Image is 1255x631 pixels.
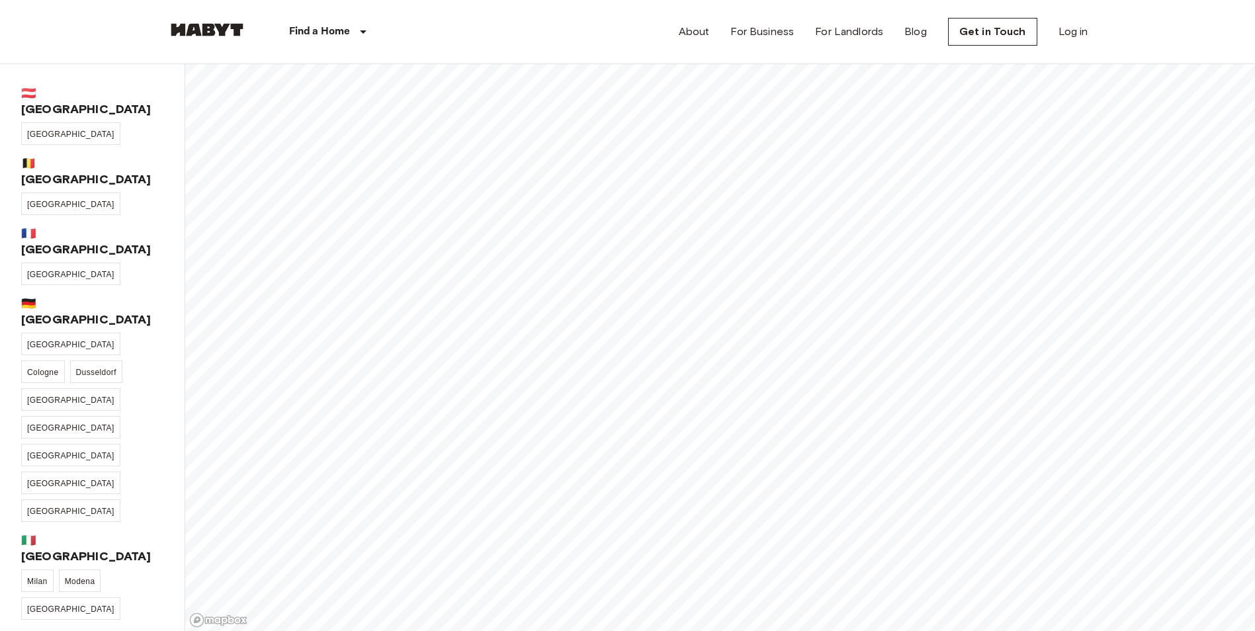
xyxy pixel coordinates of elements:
span: [GEOGRAPHIC_DATA] [27,270,114,279]
a: [GEOGRAPHIC_DATA] [21,388,120,411]
a: Log in [1059,24,1088,40]
a: Dusseldorf [70,360,122,383]
a: [GEOGRAPHIC_DATA] [21,472,120,494]
span: [GEOGRAPHIC_DATA] [27,130,114,139]
span: [GEOGRAPHIC_DATA] [27,507,114,516]
span: [GEOGRAPHIC_DATA] [27,200,114,209]
a: [GEOGRAPHIC_DATA] [21,444,120,466]
a: [GEOGRAPHIC_DATA] [21,263,120,285]
a: Modena [59,569,101,592]
a: [GEOGRAPHIC_DATA] [21,416,120,439]
a: Milan [21,569,54,592]
span: Cologne [27,368,59,377]
a: About [679,24,710,40]
span: [GEOGRAPHIC_DATA] [27,479,114,488]
span: 🇧🇪 [GEOGRAPHIC_DATA] [21,155,163,187]
a: Blog [904,24,927,40]
span: [GEOGRAPHIC_DATA] [27,340,114,349]
span: [GEOGRAPHIC_DATA] [27,396,114,405]
a: For Business [730,24,794,40]
a: [GEOGRAPHIC_DATA] [21,192,120,215]
span: Dusseldorf [76,368,116,377]
span: [GEOGRAPHIC_DATA] [27,605,114,614]
a: [GEOGRAPHIC_DATA] [21,499,120,522]
span: Milan [27,577,48,586]
a: Mapbox logo [189,612,247,628]
a: [GEOGRAPHIC_DATA] [21,597,120,620]
span: 🇮🇹 [GEOGRAPHIC_DATA] [21,532,163,564]
a: For Landlords [815,24,883,40]
img: Habyt [167,23,247,36]
span: 🇩🇪 [GEOGRAPHIC_DATA] [21,296,163,327]
span: 🇦🇹 [GEOGRAPHIC_DATA] [21,85,163,117]
a: Get in Touch [948,18,1037,46]
span: 🇫🇷 [GEOGRAPHIC_DATA] [21,226,163,257]
span: Modena [65,577,95,586]
a: [GEOGRAPHIC_DATA] [21,122,120,145]
span: [GEOGRAPHIC_DATA] [27,451,114,460]
span: [GEOGRAPHIC_DATA] [27,423,114,433]
a: [GEOGRAPHIC_DATA] [21,333,120,355]
a: Cologne [21,360,65,383]
p: Find a Home [289,24,351,40]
